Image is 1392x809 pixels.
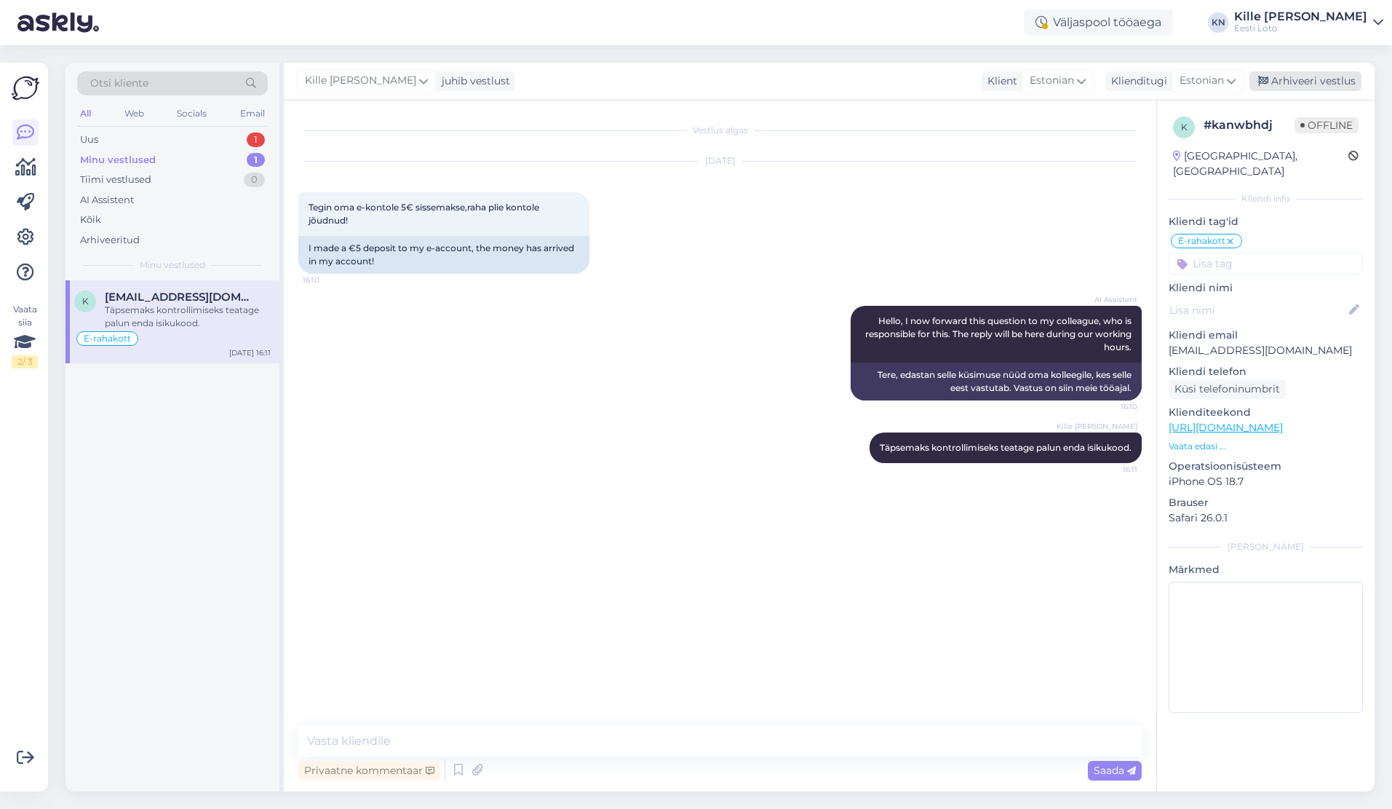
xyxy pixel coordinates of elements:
[1024,9,1173,36] div: Väljaspool tööaega
[298,761,440,781] div: Privaatne kommentaar
[1234,11,1383,34] a: Kille [PERSON_NAME]Eesti Loto
[1169,421,1283,434] a: [URL][DOMAIN_NAME]
[865,315,1134,352] span: Hello, I now forward this question to my colleague, who is responsible for this. The reply will b...
[1169,364,1363,379] p: Kliendi telefon
[140,259,205,272] span: Minu vestlused
[80,133,98,147] div: Uus
[1083,464,1137,475] span: 16:11
[1181,122,1188,133] span: k
[880,442,1132,453] span: Täpsemaks kontrollimiseks teatage palun enda isikukood.
[1169,510,1363,526] p: Safari 26.0.1
[1083,294,1137,305] span: AI Assistent
[309,202,541,226] span: Tegin oma e-kontole 5€ sissemakse,raha plie kontole jõudnud!
[298,124,1142,137] div: Vestlus algas
[1204,117,1294,134] div: # kanwbhdj
[1169,280,1363,296] p: Kliendi nimi
[1169,302,1346,318] input: Lisa nimi
[298,236,589,274] div: I made a €5 deposit to my e-account, the money has arrived in my account!
[1169,440,1363,453] p: Vaata edasi ...
[244,173,265,187] div: 0
[1173,149,1348,179] div: [GEOGRAPHIC_DATA], [GEOGRAPHIC_DATA]
[122,104,147,123] div: Web
[1169,405,1363,420] p: Klienditeekond
[1234,23,1367,34] div: Eesti Loto
[298,154,1142,167] div: [DATE]
[1169,214,1363,229] p: Kliendi tag'id
[174,104,210,123] div: Socials
[90,76,148,91] span: Otsi kliente
[237,104,268,123] div: Email
[1169,328,1363,343] p: Kliendi email
[247,153,265,167] div: 1
[1249,71,1361,91] div: Arhiveeri vestlus
[247,133,265,147] div: 1
[1169,540,1363,553] div: [PERSON_NAME]
[1083,401,1137,412] span: 16:10
[305,73,416,89] span: Kille [PERSON_NAME]
[80,213,101,227] div: Kõik
[12,74,39,102] img: Askly Logo
[1169,459,1363,474] p: Operatsioonisüsteem
[1094,764,1136,777] span: Saada
[84,334,131,343] span: E-rahakott
[303,275,357,285] span: 16:10
[1294,117,1359,133] span: Offline
[80,193,134,208] div: AI Assistent
[1208,12,1228,33] div: KN
[1030,73,1074,89] span: Estonian
[1169,562,1363,577] p: Märkmed
[80,153,156,167] div: Minu vestlused
[229,347,271,358] div: [DATE] 16:11
[1180,73,1224,89] span: Estonian
[1057,421,1137,432] span: Kille [PERSON_NAME]
[982,74,1017,89] div: Klient
[1169,379,1286,399] div: Küsi telefoninumbrit
[1169,192,1363,205] div: Kliendi info
[1169,343,1363,358] p: [EMAIL_ADDRESS][DOMAIN_NAME]
[1169,474,1363,489] p: iPhone OS 18.7
[1169,495,1363,510] p: Brauser
[77,104,94,123] div: All
[82,296,89,307] span: k
[1234,11,1367,23] div: Kille [PERSON_NAME]
[436,74,510,89] div: juhib vestlust
[1178,237,1225,245] span: E-rahakott
[12,303,38,368] div: Vaata siia
[1105,74,1167,89] div: Klienditugi
[105,291,256,304] span: klienditugi@eestiloto.ee
[80,233,140,248] div: Arhiveeritud
[80,173,151,187] div: Tiimi vestlused
[12,355,38,368] div: 2 / 3
[1169,253,1363,275] input: Lisa tag
[105,304,271,330] div: Täpsemaks kontrollimiseks teatage palun enda isikukood.
[851,363,1142,400] div: Tere, edastan selle küsimuse nüüd oma kolleegile, kes selle eest vastutab. Vastus on siin meie tö...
